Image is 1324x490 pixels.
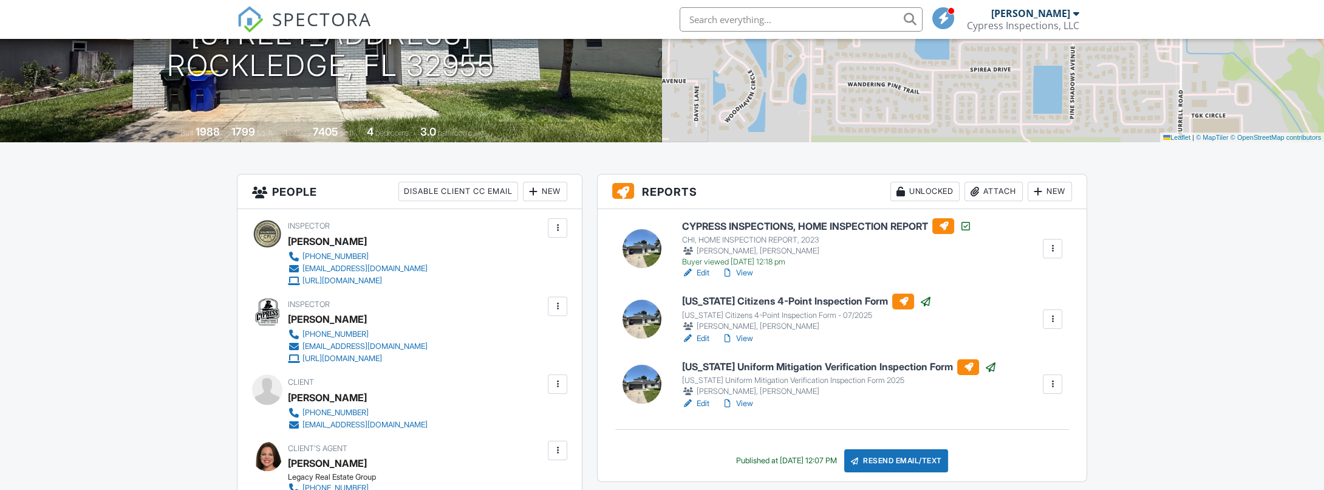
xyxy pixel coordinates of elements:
[288,353,428,365] a: [URL][DOMAIN_NAME]
[272,6,372,32] span: SPECTORA
[313,125,338,138] div: 7405
[340,128,355,137] span: sq.ft.
[523,182,567,201] div: New
[167,18,495,83] h1: [STREET_ADDRESS] Rockledge, FL 32955
[367,125,374,138] div: 4
[681,398,709,410] a: Edit
[681,235,971,245] div: CHI, HOME INSPECTION REPORT, 2023
[681,376,996,385] div: [US_STATE] Uniform Mitigation Verification Inspection Form 2025
[681,267,709,279] a: Edit
[681,245,971,257] div: [PERSON_NAME], [PERSON_NAME]
[721,267,752,279] a: View
[681,294,931,333] a: [US_STATE] Citizens 4-Point Inspection Form [US_STATE] Citizens 4-Point Inspection Form - 07/2025...
[302,264,428,274] div: [EMAIL_ADDRESS][DOMAIN_NAME]
[288,407,428,419] a: [PHONE_NUMBER]
[288,419,428,431] a: [EMAIL_ADDRESS][DOMAIN_NAME]
[288,232,367,250] div: [PERSON_NAME]
[736,456,837,466] div: Published at [DATE] 12:07 PM
[681,218,971,234] h6: CYPRESS INSPECTIONS, HOME INSPECTION REPORT
[180,128,194,137] span: Built
[967,19,1079,32] div: Cypress Inspections, LLC
[302,252,369,261] div: [PHONE_NUMBER]
[1192,134,1194,141] span: |
[890,182,960,201] div: Unlocked
[288,275,428,287] a: [URL][DOMAIN_NAME]
[231,125,255,138] div: 1799
[1230,134,1321,141] a: © OpenStreetMap contributors
[721,398,752,410] a: View
[302,330,369,339] div: [PHONE_NUMBER]
[681,333,709,345] a: Edit
[598,174,1087,209] h3: Reports
[681,320,931,333] div: [PERSON_NAME], [PERSON_NAME]
[288,250,428,263] a: [PHONE_NUMBER]
[302,342,428,351] div: [EMAIL_ADDRESS][DOMAIN_NAME]
[681,294,931,309] h6: [US_STATE] Citizens 4-Point Inspection Form
[438,128,473,137] span: bathrooms
[1028,182,1072,201] div: New
[237,174,582,209] h3: People
[288,328,428,340] a: [PHONE_NUMBER]
[964,182,1023,201] div: Attach
[1163,134,1190,141] a: Leaflet
[398,182,518,201] div: Disable Client CC Email
[288,310,367,328] div: [PERSON_NAME]
[302,408,369,418] div: [PHONE_NUMBER]
[302,354,382,364] div: [URL][DOMAIN_NAME]
[681,257,971,267] div: Buyer viewed [DATE] 12:18 pm
[196,125,220,138] div: 1988
[237,6,264,33] img: The Best Home Inspection Software - Spectora
[288,378,314,387] span: Client
[288,221,330,230] span: Inspector
[288,300,330,309] span: Inspector
[844,449,949,472] div: Resend Email/Text
[237,16,372,42] a: SPECTORA
[681,311,931,320] div: [US_STATE] Citizens 4-Point Inspection Form - 07/2025
[991,7,1070,19] div: [PERSON_NAME]
[681,359,996,398] a: [US_STATE] Uniform Mitigation Verification Inspection Form [US_STATE] Uniform Mitigation Verifica...
[288,444,347,453] span: Client's Agent
[285,128,311,137] span: Lot Size
[1196,134,1229,141] a: © MapTiler
[288,340,428,353] a: [EMAIL_ADDRESS][DOMAIN_NAME]
[302,420,428,430] div: [EMAIL_ADDRESS][DOMAIN_NAME]
[288,263,428,275] a: [EMAIL_ADDRESS][DOMAIN_NAME]
[288,472,497,482] div: Legacy Real Estate Group
[420,125,436,138] div: 3.0
[681,385,996,398] div: [PERSON_NAME], [PERSON_NAME]
[375,128,409,137] span: bedrooms
[721,333,752,345] a: View
[288,454,367,472] div: [PERSON_NAME]
[302,276,382,286] div: [URL][DOMAIN_NAME]
[681,218,971,267] a: CYPRESS INSPECTIONS, HOME INSPECTION REPORT CHI, HOME INSPECTION REPORT, 2023 [PERSON_NAME], [PER...
[257,128,274,137] span: sq. ft.
[680,7,923,32] input: Search everything...
[288,388,367,407] div: [PERSON_NAME]
[681,359,996,375] h6: [US_STATE] Uniform Mitigation Verification Inspection Form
